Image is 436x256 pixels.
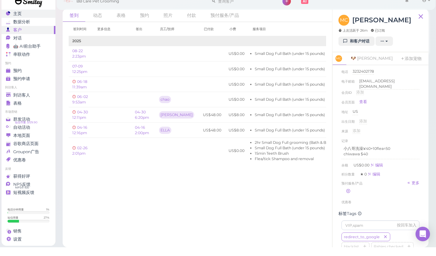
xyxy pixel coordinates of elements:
li: 2hr Small Dog Full grooming (Bath & Brush + Haircut) [255,149,353,154]
li: Flea/tick Shampoo and removal [255,165,353,170]
div: 记录 [341,147,348,153]
td: US$0.00 [225,147,248,172]
td: US$0.00 [225,70,248,86]
span: 数据分析 [13,28,30,33]
span: 🤖 AI前台助手 [13,52,41,58]
span: 优惠卷 [341,209,351,213]
a: 预约申请 [2,84,55,92]
p: 小八哥洗澡¥40+10flea=50 [344,155,417,160]
a: 短视频反馈 [2,197,55,205]
a: 表格 [2,108,55,116]
span: 短视频反馈 [13,199,34,204]
span: 串联动作 [13,61,30,66]
span: 已订阅 [371,37,385,42]
a: 06-02 9:53am [72,109,89,113]
a: 主页 [2,18,55,27]
span: 06-02 9:53am [72,103,89,114]
span: 会员ID [341,98,352,108]
span: 预约 [13,77,22,82]
li: 到访客人 [2,94,55,98]
li: Small Dog Full Bath (under 15 pounds) [255,90,353,96]
div: 编辑 [370,172,383,176]
td: US$48.00 [199,131,225,147]
span: 本地页面 [13,142,30,147]
span: 对话 [13,44,22,49]
span: 谷歌商店页面 [13,150,39,155]
a: 🤖 AI前台助手 [2,51,55,59]
span: redirect_to_google [343,243,381,248]
span: 添加 [356,99,364,103]
td: US$0.00 [225,101,248,116]
a: 优惠卷 [2,165,55,173]
div: 编辑 [368,181,380,185]
span: 04-30 12:11pm [72,118,89,129]
span: 预付服务/产品 [341,189,363,195]
a: 客户 [2,35,55,43]
div: 3232402178 [353,77,374,83]
span: 02-26 2:01pm [72,154,89,165]
span: 优惠卷 [13,166,26,171]
a: 获得好评 [2,181,55,189]
span: NPS® 100 [15,194,29,199]
span: 地址 [341,118,348,127]
a: 04-30 6:20pm [135,119,149,128]
div: Open Intercom Messenger [416,235,430,250]
li: 市场营销 [2,119,55,123]
a: 08-22 2:23pm [72,57,86,67]
a: NPS反馈 NPS® 100 [2,189,55,197]
th: 服务项目 [248,31,357,45]
a: 本地页面 [2,140,55,148]
a: 动态 [86,17,109,30]
span: MC [338,24,349,34]
span: 上次活跃于 26m [338,37,368,42]
span: 客户 [13,36,22,41]
span: NPS反馈 [13,191,30,196]
span: 销售 [13,237,22,242]
a: 预约 [2,75,55,84]
div: 短信用量 [8,224,18,228]
span: 添加 [359,128,367,132]
a: 查看 [359,108,367,113]
span: 设置 [13,245,22,251]
li: Small Dog Full Bath (under 15 pounds) [255,154,353,160]
div: ELLA [159,135,171,143]
span: 预约申请 [13,85,30,90]
a: 04-30 12:11pm [72,124,89,128]
li: 15min Teeth Brush [255,160,353,165]
div: [PERSON_NAME] [159,120,194,127]
a: 02-26 2:01pm [72,160,89,164]
span: 表格 [13,109,22,115]
span: 积分数量 [341,181,356,185]
span: 群发活动 [13,125,30,131]
span: ★ 0 [360,181,368,185]
th: 员工/技师 [155,31,199,45]
a: 串联动作 [2,59,55,67]
span: 电话 [341,77,348,87]
a: 07-09 12:25pm [72,73,87,83]
span: 添加 [353,137,360,142]
a: 销售 [2,236,55,244]
li: Small Dog Full Bath (under 15 pounds) [255,60,353,65]
li: Small Dog Full Bath (under 15 pounds) [255,121,353,126]
a: 04-16 2:00pm [135,134,149,144]
span: 到访客人 [13,101,30,106]
div: 标签Tags [338,220,422,225]
span: Groupon广告 [13,158,39,163]
a: 预付服务/产品 [204,17,246,30]
a: MC [332,61,347,74]
a: 表格 [110,17,132,30]
a: 预约 [133,17,156,30]
a: 设置 [2,244,55,252]
a: 到访客人 [2,100,55,108]
a: 照片 [157,17,179,30]
span: 电子邮箱 [341,87,355,98]
a: 和客户对话 [338,45,375,55]
div: 电话分钟用量 [8,216,24,220]
td: US$0.00 [225,55,248,70]
th: 签出 [131,31,155,45]
span: MC [335,64,342,71]
span: 短信币量: $129.90 [15,129,37,134]
a: 🐶 [PERSON_NAME] [347,61,396,74]
a: 对话 [2,43,55,51]
div: 27 % [44,224,49,228]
